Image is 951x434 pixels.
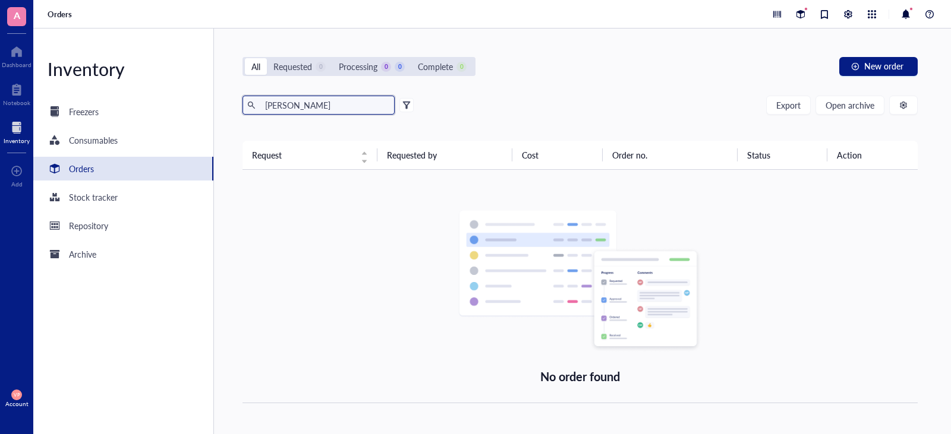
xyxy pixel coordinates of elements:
[33,185,213,209] a: Stock tracker
[766,96,811,115] button: Export
[815,96,884,115] button: Open archive
[512,141,602,169] th: Cost
[839,57,918,76] button: New order
[252,148,354,161] span: Request
[69,219,108,232] div: Repository
[33,128,213,152] a: Consumables
[4,137,30,144] div: Inventory
[260,96,390,114] input: Find orders in table
[827,141,918,169] th: Action
[3,99,30,106] div: Notebook
[540,367,621,386] div: No order found
[2,61,32,68] div: Dashboard
[456,62,467,72] div: 0
[33,214,213,237] a: Repository
[69,248,96,261] div: Archive
[69,105,99,118] div: Freezers
[243,141,377,169] th: Request
[69,134,118,147] div: Consumables
[381,62,391,72] div: 0
[738,141,827,169] th: Status
[776,100,801,110] span: Export
[2,42,32,68] a: Dashboard
[48,9,74,20] a: Orders
[339,60,377,73] div: Processing
[458,210,702,353] img: Empty state
[603,141,738,169] th: Order no.
[11,180,23,188] div: Add
[395,62,405,72] div: 0
[69,162,94,175] div: Orders
[33,57,213,81] div: Inventory
[377,141,512,169] th: Requested by
[69,191,118,204] div: Stock tracker
[316,62,326,72] div: 0
[826,100,874,110] span: Open archive
[14,392,20,397] span: VP
[33,242,213,266] a: Archive
[273,60,312,73] div: Requested
[864,61,903,71] span: New order
[33,157,213,180] a: Orders
[243,57,475,76] div: segmented control
[251,60,260,73] div: All
[4,118,30,144] a: Inventory
[33,100,213,123] a: Freezers
[418,60,453,73] div: Complete
[3,80,30,106] a: Notebook
[5,400,29,407] div: Account
[14,8,20,23] span: A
